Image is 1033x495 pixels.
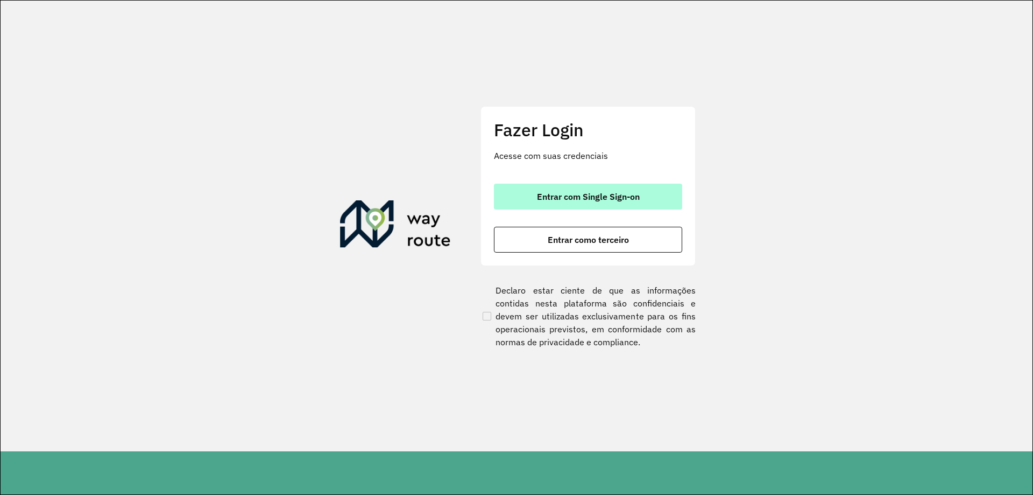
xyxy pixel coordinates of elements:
p: Acesse com suas credenciais [494,149,682,162]
img: Roteirizador AmbevTech [340,200,451,252]
h2: Fazer Login [494,120,682,140]
label: Declaro estar ciente de que as informações contidas nesta plataforma são confidenciais e devem se... [480,284,696,348]
span: Entrar como terceiro [548,235,629,244]
span: Entrar com Single Sign-on [537,192,640,201]
button: button [494,184,682,210]
button: button [494,227,682,253]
